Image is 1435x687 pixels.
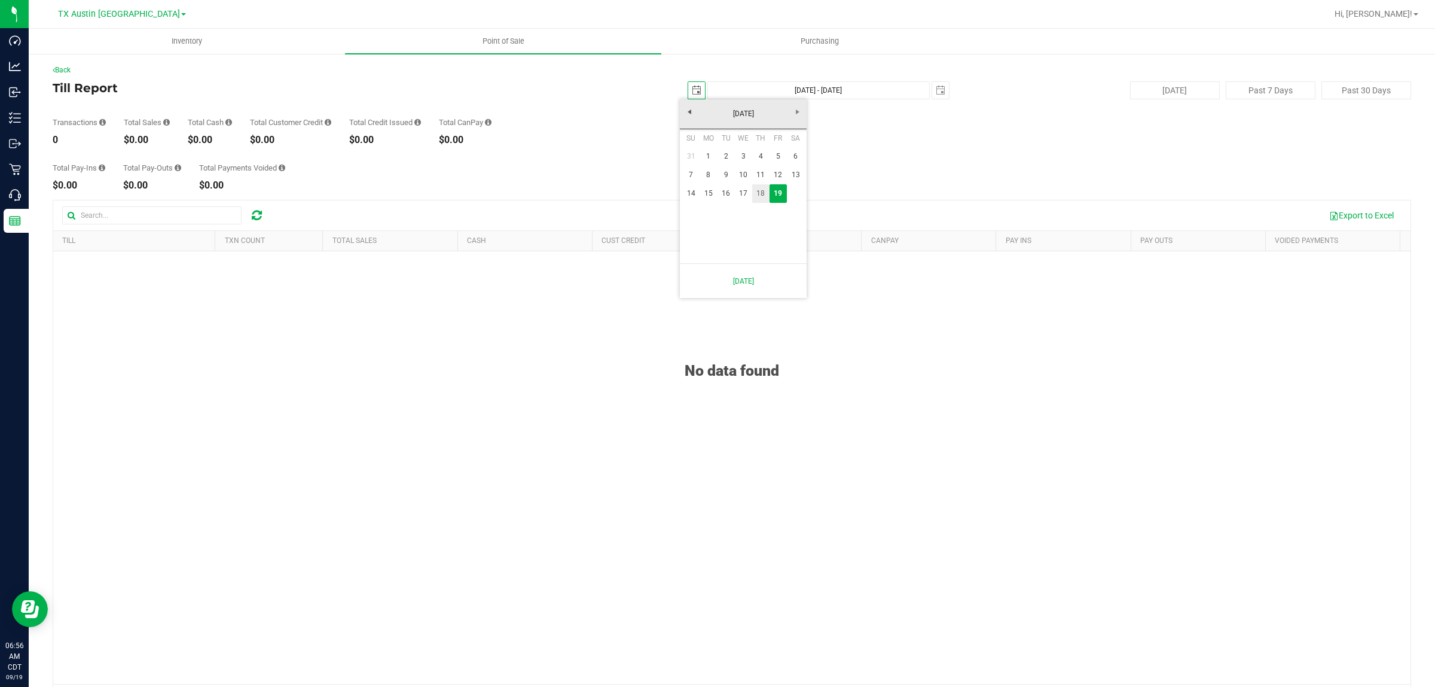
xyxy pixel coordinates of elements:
a: 19 [770,184,787,203]
a: Till [62,236,75,245]
inline-svg: Analytics [9,60,21,72]
a: 8 [700,166,717,184]
i: Sum of all successful, non-voided payment transaction amounts using CanPay (as well as manual Can... [485,118,491,126]
a: 15 [700,184,717,203]
a: CanPay [871,236,899,245]
a: 10 [735,166,752,184]
i: Sum of all successful, non-voided payment transaction amounts (excluding tips and transaction fee... [163,118,170,126]
inline-svg: Inbound [9,86,21,98]
a: 16 [717,184,734,203]
button: Export to Excel [1321,205,1402,226]
td: Current focused date is Friday, September 19, 2025 [770,184,787,203]
button: Past 7 Days [1226,81,1315,99]
a: 5 [770,147,787,166]
inline-svg: Reports [9,215,21,227]
a: Back [53,66,71,74]
div: Total Cash [188,118,232,126]
a: Purchasing [661,29,978,54]
iframe: Resource center [12,591,48,627]
a: Inventory [29,29,345,54]
div: Total CanPay [439,118,491,126]
p: 09/19 [5,673,23,682]
a: Previous [680,102,698,121]
a: 12 [770,166,787,184]
th: Thursday [752,129,770,147]
div: Total Sales [124,118,170,126]
span: Purchasing [784,36,855,47]
a: 2 [717,147,734,166]
div: $0.00 [349,135,421,145]
div: Total Payments Voided [199,164,285,172]
a: Total Sales [332,236,377,245]
a: 13 [787,166,804,184]
span: Hi, [PERSON_NAME]! [1335,9,1412,19]
th: Saturday [787,129,804,147]
span: TX Austin [GEOGRAPHIC_DATA] [58,9,180,19]
a: 31 [682,147,700,166]
a: 17 [735,184,752,203]
inline-svg: Dashboard [9,35,21,47]
div: Transactions [53,118,106,126]
inline-svg: Retail [9,163,21,175]
span: select [932,82,949,99]
a: 11 [752,166,770,184]
a: 18 [752,184,770,203]
div: Total Credit Issued [349,118,421,126]
th: Sunday [682,129,700,147]
div: 0 [53,135,106,145]
th: Tuesday [717,129,734,147]
a: Cust Credit [602,236,645,245]
input: Search... [62,206,242,224]
inline-svg: Call Center [9,189,21,201]
span: Point of Sale [466,36,541,47]
i: Count of all successful payment transactions, possibly including voids, refunds, and cash-back fr... [99,118,106,126]
a: Pay Outs [1140,236,1173,245]
a: [DATE] [686,269,800,293]
inline-svg: Inventory [9,112,21,124]
i: Sum of all cash pay-outs removed from tills within the date range. [175,164,181,172]
a: 3 [735,147,752,166]
p: 06:56 AM CDT [5,640,23,673]
div: $0.00 [53,181,105,190]
a: 7 [682,166,700,184]
th: Friday [770,129,787,147]
div: $0.00 [199,181,285,190]
i: Sum of all cash pay-ins added to tills within the date range. [99,164,105,172]
div: Total Pay-Outs [123,164,181,172]
i: Sum of all successful refund transaction amounts from purchase returns resulting in account credi... [414,118,421,126]
a: Point of Sale [345,29,661,54]
div: $0.00 [188,135,232,145]
div: $0.00 [124,135,170,145]
a: 6 [787,147,804,166]
th: Wednesday [735,129,752,147]
span: Inventory [155,36,218,47]
inline-svg: Outbound [9,138,21,150]
a: Pay Ins [1006,236,1031,245]
i: Sum of all successful, non-voided cash payment transaction amounts (excluding tips and transactio... [225,118,232,126]
h4: Till Report [53,81,505,95]
span: select [688,82,705,99]
i: Sum of all successful, non-voided payment transaction amounts using account credit as the payment... [325,118,331,126]
div: $0.00 [123,181,181,190]
th: Monday [700,129,717,147]
i: Sum of all voided payment transaction amounts (excluding tips and transaction fees) within the da... [279,164,285,172]
a: 1 [700,147,717,166]
div: No data found [53,332,1410,379]
div: $0.00 [250,135,331,145]
a: [DATE] [679,105,808,123]
a: 4 [752,147,770,166]
a: 14 [682,184,700,203]
div: $0.00 [439,135,491,145]
div: Total Customer Credit [250,118,331,126]
div: Total Pay-Ins [53,164,105,172]
a: Cash [467,236,486,245]
button: [DATE] [1130,81,1220,99]
a: 9 [717,166,734,184]
a: TXN Count [225,236,265,245]
a: Voided Payments [1275,236,1338,245]
button: Past 30 Days [1321,81,1411,99]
